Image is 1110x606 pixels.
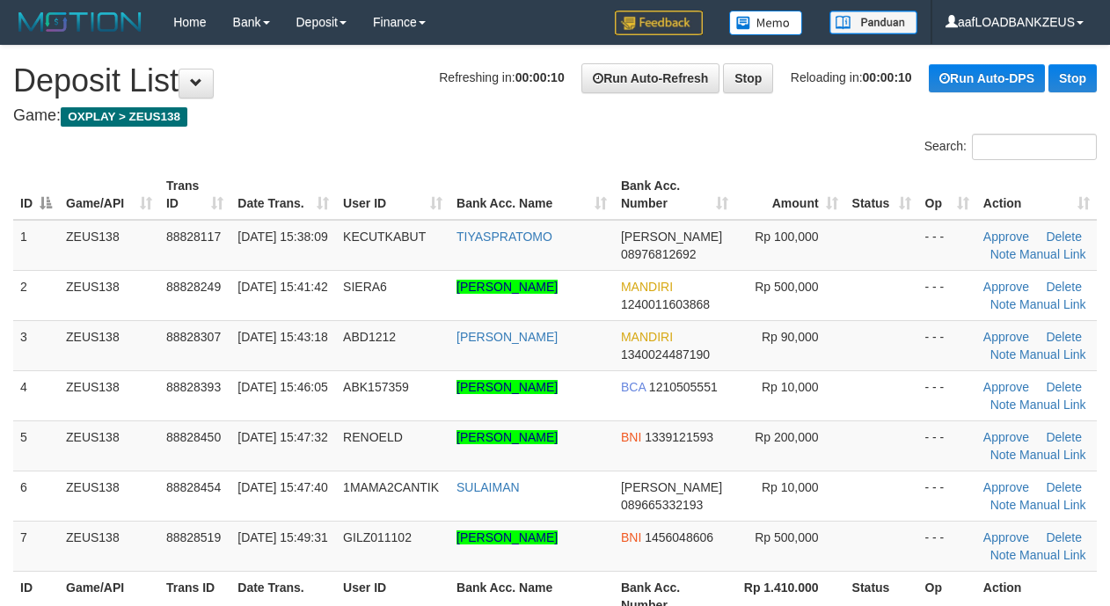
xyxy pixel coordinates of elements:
th: Bank Acc. Name: activate to sort column ascending [449,170,614,220]
span: Rp 90,000 [762,330,819,344]
td: 4 [13,370,59,420]
a: Manual Link [1019,347,1086,361]
span: RENOELD [343,430,403,444]
td: ZEUS138 [59,320,159,370]
span: 88828307 [166,330,221,344]
a: [PERSON_NAME] [456,280,558,294]
td: 5 [13,420,59,471]
td: ZEUS138 [59,420,159,471]
a: Delete [1046,530,1081,544]
td: 6 [13,471,59,521]
a: TIYASPRATOMO [456,230,552,244]
a: [PERSON_NAME] [456,380,558,394]
th: User ID: activate to sort column ascending [336,170,449,220]
th: Bank Acc. Number: activate to sort column ascending [614,170,735,220]
span: [PERSON_NAME] [621,230,722,244]
input: Search: [972,134,1097,160]
span: Refreshing in: [439,70,564,84]
span: [DATE] 15:47:32 [237,430,327,444]
a: Note [990,347,1017,361]
span: OXPLAY > ZEUS138 [61,107,187,127]
a: Manual Link [1019,247,1086,261]
td: - - - [918,521,976,571]
th: Date Trans.: activate to sort column ascending [230,170,336,220]
span: Copy 1340024487190 to clipboard [621,347,710,361]
td: ZEUS138 [59,521,159,571]
td: 1 [13,220,59,271]
span: Copy 08976812692 to clipboard [621,247,697,261]
a: [PERSON_NAME] [456,330,558,344]
span: GILZ011102 [343,530,412,544]
td: - - - [918,420,976,471]
td: ZEUS138 [59,220,159,271]
td: 2 [13,270,59,320]
th: Amount: activate to sort column ascending [735,170,845,220]
a: Approve [983,430,1029,444]
th: Op: activate to sort column ascending [918,170,976,220]
span: ABK157359 [343,380,409,394]
span: KECUTKABUT [343,230,426,244]
img: MOTION_logo.png [13,9,147,35]
a: SULAIMAN [456,480,520,494]
img: panduan.png [829,11,917,34]
td: - - - [918,270,976,320]
td: 7 [13,521,59,571]
td: - - - [918,471,976,521]
th: Game/API: activate to sort column ascending [59,170,159,220]
a: Approve [983,280,1029,294]
span: [PERSON_NAME] [621,480,722,494]
th: Status: activate to sort column ascending [845,170,918,220]
span: [DATE] 15:41:42 [237,280,327,294]
a: Stop [723,63,773,93]
span: Rp 500,000 [755,280,818,294]
a: Approve [983,230,1029,244]
a: Delete [1046,380,1081,394]
span: MANDIRI [621,280,673,294]
a: Delete [1046,280,1081,294]
span: Copy 089665332193 to clipboard [621,498,703,512]
span: 1MAMA2CANTIK [343,480,439,494]
span: [DATE] 15:49:31 [237,530,327,544]
span: Rp 100,000 [755,230,818,244]
span: Copy 1339121593 to clipboard [645,430,713,444]
span: MANDIRI [621,330,673,344]
a: Approve [983,380,1029,394]
span: ABD1212 [343,330,396,344]
a: Approve [983,530,1029,544]
span: 88828393 [166,380,221,394]
a: Run Auto-DPS [929,64,1045,92]
a: Manual Link [1019,398,1086,412]
a: Approve [983,480,1029,494]
span: Rp 10,000 [762,480,819,494]
span: BNI [621,530,641,544]
span: [DATE] 15:46:05 [237,380,327,394]
img: Feedback.jpg [615,11,703,35]
span: Copy 1456048606 to clipboard [645,530,713,544]
a: Stop [1048,64,1097,92]
img: Button%20Memo.svg [729,11,803,35]
td: 3 [13,320,59,370]
a: Note [990,448,1017,462]
h4: Game: [13,107,1097,125]
span: Rp 500,000 [755,530,818,544]
span: 88828450 [166,430,221,444]
span: Copy 1240011603868 to clipboard [621,297,710,311]
a: Manual Link [1019,297,1086,311]
span: [DATE] 15:43:18 [237,330,327,344]
td: - - - [918,320,976,370]
a: Note [990,548,1017,562]
td: ZEUS138 [59,370,159,420]
a: [PERSON_NAME] [456,430,558,444]
span: [DATE] 15:38:09 [237,230,327,244]
th: Trans ID: activate to sort column ascending [159,170,230,220]
a: Delete [1046,480,1081,494]
span: 88828117 [166,230,221,244]
strong: 00:00:10 [863,70,912,84]
span: Rp 10,000 [762,380,819,394]
a: Note [990,247,1017,261]
td: ZEUS138 [59,471,159,521]
a: Delete [1046,330,1081,344]
span: SIERA6 [343,280,387,294]
span: BNI [621,430,641,444]
a: Manual Link [1019,548,1086,562]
